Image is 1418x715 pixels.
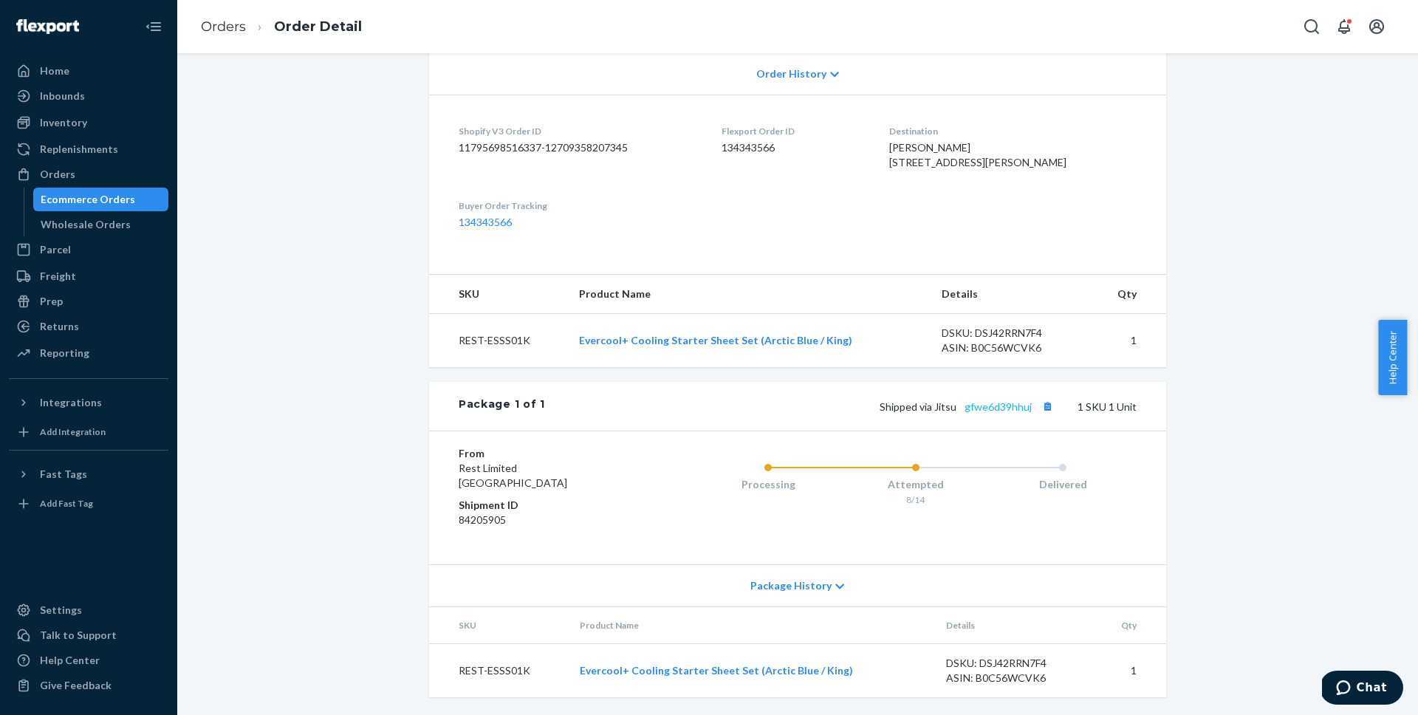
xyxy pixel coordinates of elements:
span: Package History [750,578,832,593]
dd: 11795698516337-12709358207345 [459,140,698,155]
div: Attempted [842,477,990,492]
dd: 134343566 [722,140,865,155]
a: Inbounds [9,84,168,108]
span: Shipped via Jitsu [880,400,1057,413]
dt: Destination [889,125,1137,137]
td: 1 [1092,314,1166,368]
th: SKU [429,275,567,314]
td: REST-ESSS01K [429,644,568,698]
th: Qty [1096,607,1166,644]
div: Package 1 of 1 [459,397,545,416]
span: Rest Limited [GEOGRAPHIC_DATA] [459,462,567,489]
ol: breadcrumbs [189,5,374,49]
div: Add Integration [40,425,106,438]
div: Ecommerce Orders [41,192,135,207]
div: Inbounds [40,89,85,103]
a: Inventory [9,111,168,134]
a: Returns [9,315,168,338]
div: Returns [40,319,79,334]
a: Help Center [9,649,168,672]
th: SKU [429,607,568,644]
th: Product Name [567,275,930,314]
div: 1 SKU 1 Unit [545,397,1137,416]
button: Close Navigation [139,12,168,41]
button: Talk to Support [9,623,168,647]
div: Freight [40,269,76,284]
div: Prep [40,294,63,309]
button: Integrations [9,391,168,414]
th: Qty [1092,275,1166,314]
a: Wholesale Orders [33,213,169,236]
a: Add Fast Tag [9,492,168,516]
a: 134343566 [459,216,512,228]
div: Processing [694,477,842,492]
div: Inventory [40,115,87,130]
div: Help Center [40,653,100,668]
a: Add Integration [9,420,168,444]
div: Replenishments [40,142,118,157]
button: Help Center [1378,320,1407,395]
button: Copy tracking number [1038,397,1057,416]
img: Flexport logo [16,19,79,34]
td: 1 [1096,644,1166,698]
a: Settings [9,598,168,622]
button: Open Search Box [1297,12,1326,41]
a: Orders [201,18,246,35]
div: Fast Tags [40,467,87,482]
div: Home [40,64,69,78]
a: Parcel [9,238,168,261]
dt: From [459,446,635,461]
div: Parcel [40,242,71,257]
a: Evercool+ Cooling Starter Sheet Set (Arctic Blue / King) [580,664,853,677]
div: Reporting [40,346,89,360]
dd: 84205905 [459,513,635,527]
dt: Buyer Order Tracking [459,199,698,212]
div: Orders [40,167,75,182]
span: Order History [756,66,826,81]
a: Prep [9,290,168,313]
button: Give Feedback [9,674,168,697]
a: gfwe6d39hhuj [965,400,1032,413]
a: Freight [9,264,168,288]
span: [PERSON_NAME] [STREET_ADDRESS][PERSON_NAME] [889,141,1066,168]
div: Add Fast Tag [40,497,93,510]
button: Fast Tags [9,462,168,486]
button: Open account menu [1362,12,1391,41]
a: Home [9,59,168,83]
div: 8/14 [842,493,990,506]
th: Details [934,607,1097,644]
div: Give Feedback [40,678,112,693]
dt: Shipment ID [459,498,635,513]
a: Reporting [9,341,168,365]
td: REST-ESSS01K [429,314,567,368]
div: Wholesale Orders [41,217,131,232]
iframe: Opens a widget where you can chat to one of our agents [1322,671,1403,708]
div: Delivered [989,477,1137,492]
a: Replenishments [9,137,168,161]
dt: Shopify V3 Order ID [459,125,698,137]
a: Ecommerce Orders [33,188,169,211]
a: Order Detail [274,18,362,35]
div: Integrations [40,395,102,410]
div: ASIN: B0C56WCVK6 [946,671,1085,685]
button: Open notifications [1329,12,1359,41]
th: Details [930,275,1092,314]
div: DSKU: DSJ42RRN7F4 [946,656,1085,671]
div: Settings [40,603,82,617]
div: Talk to Support [40,628,117,643]
dt: Flexport Order ID [722,125,865,137]
th: Product Name [568,607,934,644]
div: ASIN: B0C56WCVK6 [942,341,1080,355]
div: DSKU: DSJ42RRN7F4 [942,326,1080,341]
a: Evercool+ Cooling Starter Sheet Set (Arctic Blue / King) [579,334,852,346]
a: Orders [9,162,168,186]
